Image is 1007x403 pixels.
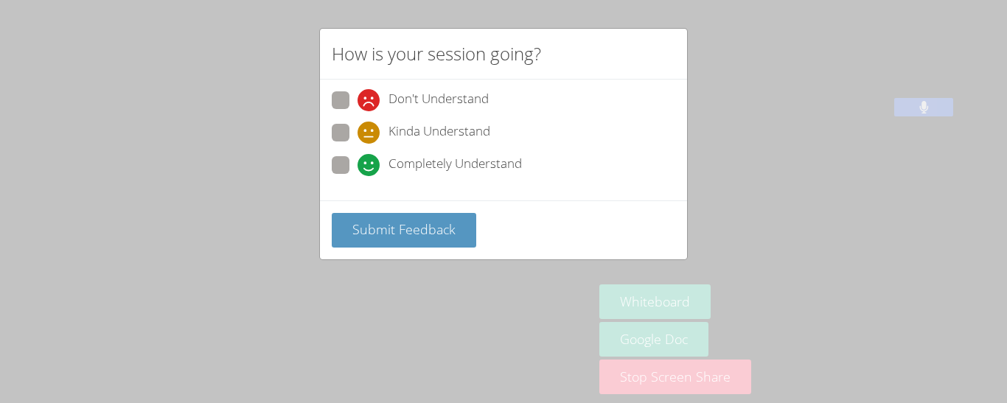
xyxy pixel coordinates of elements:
span: Kinda Understand [388,122,490,144]
button: Submit Feedback [332,213,476,248]
h2: How is your session going? [332,41,541,67]
span: Completely Understand [388,154,522,176]
span: Submit Feedback [352,220,456,238]
span: Don't Understand [388,89,489,111]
